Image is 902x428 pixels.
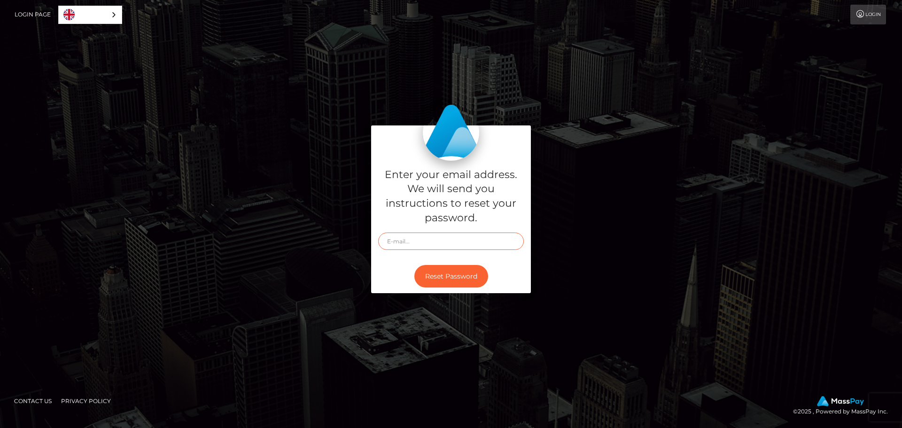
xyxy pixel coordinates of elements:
a: Contact Us [10,394,55,408]
button: Reset Password [414,265,488,288]
a: English [59,6,122,23]
aside: Language selected: English [58,6,122,24]
div: Language [58,6,122,24]
h5: Enter your email address. We will send you instructions to reset your password. [378,168,524,226]
a: Privacy Policy [57,394,115,408]
a: Login [850,5,886,24]
input: E-mail... [378,233,524,250]
img: MassPay [817,396,864,406]
img: MassPay Login [423,104,479,161]
div: © 2025 , Powered by MassPay Inc. [793,396,895,417]
a: Login Page [15,5,51,24]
